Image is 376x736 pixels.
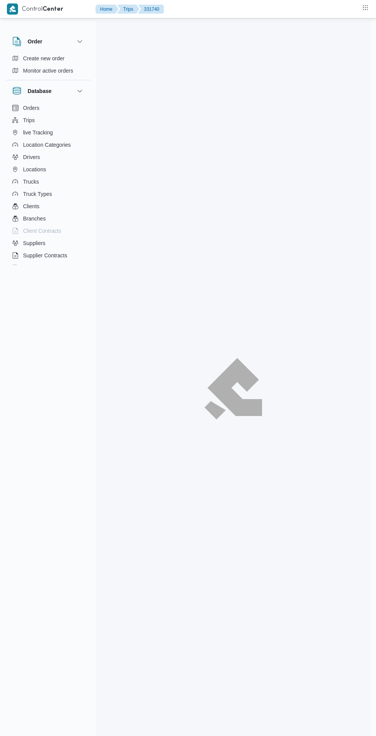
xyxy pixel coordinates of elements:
button: Drivers [9,151,87,163]
span: Supplier Contracts [23,251,67,260]
img: ILLA Logo [204,358,262,419]
button: Clients [9,200,87,212]
span: Client Contracts [23,226,61,235]
span: Devices [23,263,42,272]
span: Orders [23,103,40,113]
button: Trips [117,5,139,14]
span: Branches [23,214,46,223]
span: Trips [23,116,35,125]
h3: Database [28,86,51,96]
button: Trips [9,114,87,126]
img: X8yXhbKr1z7QwAAAABJRU5ErkJggg== [7,3,18,15]
span: Drivers [23,153,40,162]
span: Clients [23,202,40,211]
div: Database [6,102,91,268]
button: Monitor active orders [9,65,87,77]
button: 331740 [138,5,164,14]
div: Order [6,52,91,80]
b: Center [43,7,63,12]
span: Suppliers [23,239,45,248]
button: Create new order [9,52,87,65]
span: Create new order [23,54,64,63]
button: Suppliers [9,237,87,249]
span: Monitor active orders [23,66,73,75]
h3: Order [28,37,42,46]
button: Home [96,5,119,14]
button: Orders [9,102,87,114]
span: live Tracking [23,128,53,137]
button: Database [12,86,84,96]
span: Truck Types [23,189,52,199]
span: Location Categories [23,140,71,149]
button: Devices [9,262,87,274]
button: Supplier Contracts [9,249,87,262]
button: Client Contracts [9,225,87,237]
button: Trucks [9,176,87,188]
button: Locations [9,163,87,176]
button: Branches [9,212,87,225]
button: live Tracking [9,126,87,139]
button: Order [12,37,84,46]
button: Location Categories [9,139,87,151]
button: Truck Types [9,188,87,200]
span: Trucks [23,177,39,186]
span: Locations [23,165,46,174]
